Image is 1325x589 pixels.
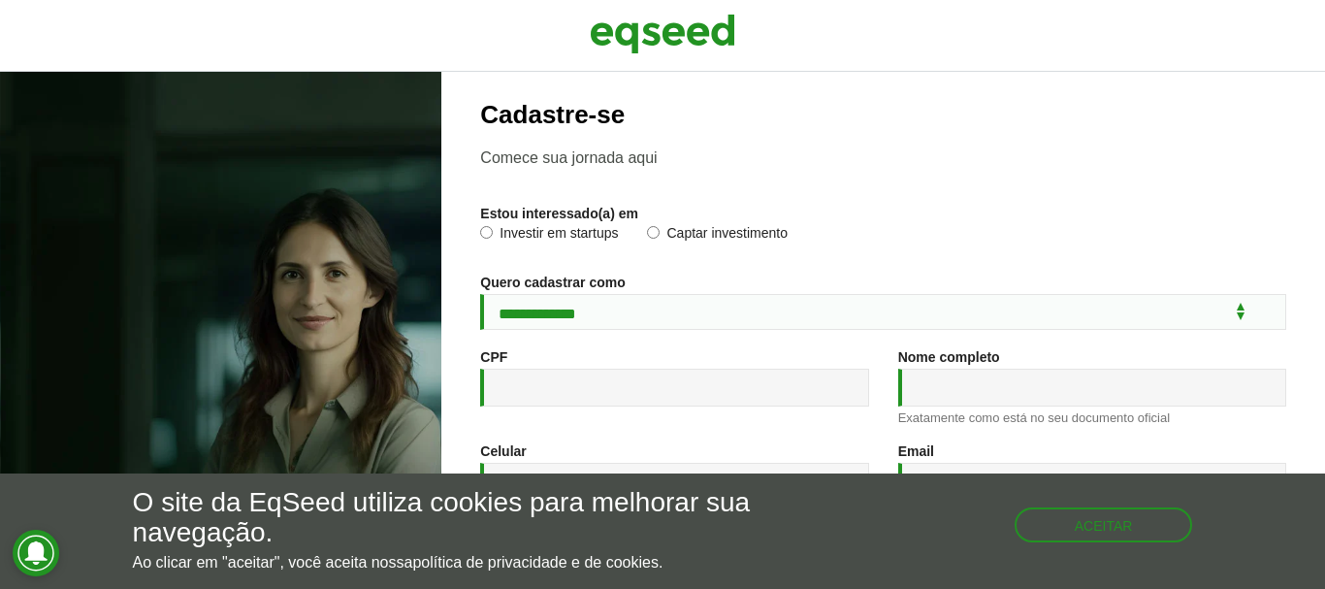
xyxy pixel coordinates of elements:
label: Quero cadastrar como [480,276,625,289]
label: Investir em startups [480,226,618,245]
h2: Cadastre-se [480,101,1286,129]
label: Captar investimento [647,226,788,245]
img: EqSeed Logo [590,10,735,58]
label: Email [898,444,934,458]
div: Exatamente como está no seu documento oficial [898,411,1286,424]
input: Investir em startups [480,226,493,239]
label: Celular [480,444,526,458]
button: Aceitar [1015,507,1193,542]
label: CPF [480,350,507,364]
p: Ao clicar em "aceitar", você aceita nossa . [133,553,769,572]
h5: O site da EqSeed utiliza cookies para melhorar sua navegação. [133,488,769,548]
label: Estou interessado(a) em [480,207,638,220]
input: Captar investimento [647,226,660,239]
label: Nome completo [898,350,1000,364]
a: política de privacidade e de cookies [412,555,659,571]
p: Comece sua jornada aqui [480,148,1286,167]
